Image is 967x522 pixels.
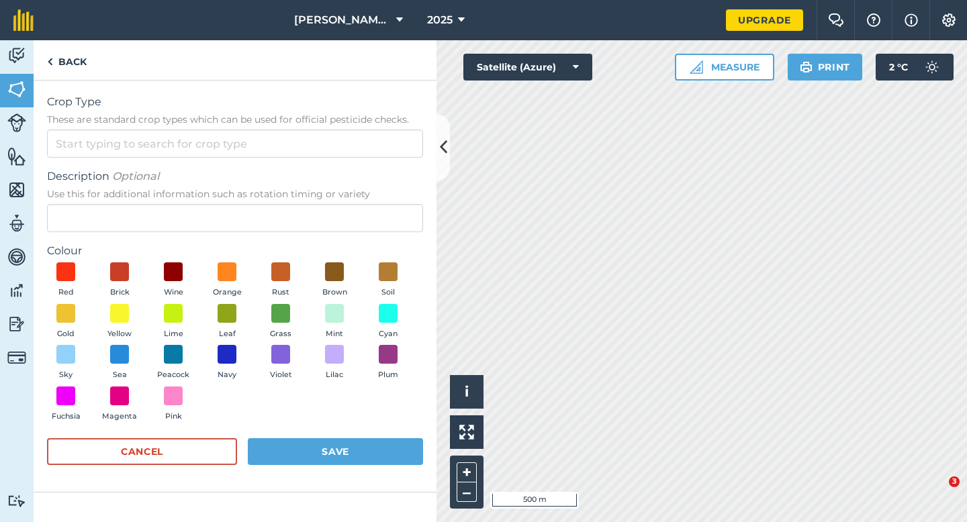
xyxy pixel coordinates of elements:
[450,375,483,409] button: i
[154,262,192,299] button: Wine
[675,54,774,81] button: Measure
[208,345,246,381] button: Navy
[457,482,477,502] button: –
[157,369,189,381] span: Peacock
[270,369,292,381] span: Violet
[219,328,236,340] span: Leaf
[459,425,474,439] img: Four arrows, one pointing top left, one top right, one bottom right and the last bottom left
[876,54,954,81] button: 2 °C
[369,262,407,299] button: Soil
[57,328,75,340] span: Gold
[7,280,26,301] img: svg+xml;base64,PD94bWwgdmVyc2lvbj0iMS4wIiBlbmNvZGluZz0idXRmLTgiPz4KPCEtLSBHZW5lcmF0b3I6IEFkb2JlIE...
[47,243,423,259] label: Colour
[13,9,34,31] img: fieldmargin Logo
[208,304,246,340] button: Leaf
[316,262,353,299] button: Brown
[921,476,954,509] iframe: Intercom live chat
[218,369,236,381] span: Navy
[272,286,289,299] span: Rust
[7,180,26,200] img: svg+xml;base64,PHN2ZyB4bWxucz0iaHR0cDovL3d3dy53My5vcmcvMjAwMC9zdmciIHdpZHRoPSI1NiIgaGVpZ2h0PSI2MC...
[465,383,469,400] span: i
[47,94,423,110] span: Crop Type
[154,386,192,423] button: Pink
[7,46,26,66] img: svg+xml;base64,PD94bWwgdmVyc2lvbj0iMS4wIiBlbmNvZGluZz0idXRmLTgiPz4KPCEtLSBHZW5lcmF0b3I6IEFkb2JlIE...
[47,187,423,201] span: Use this for additional information such as rotation timing or variety
[316,345,353,381] button: Lilac
[59,369,73,381] span: Sky
[463,54,592,81] button: Satellite (Azure)
[47,345,85,381] button: Sky
[262,304,300,340] button: Grass
[208,262,246,299] button: Orange
[34,40,100,80] a: Back
[47,54,53,70] img: svg+xml;base64,PHN2ZyB4bWxucz0iaHR0cDovL3d3dy53My5vcmcvMjAwMC9zdmciIHdpZHRoPSI5IiBoZWlnaHQ9IjI0Ii...
[262,262,300,299] button: Rust
[164,286,183,299] span: Wine
[58,286,74,299] span: Red
[262,345,300,381] button: Violet
[379,328,398,340] span: Cyan
[47,129,423,158] input: Start typing to search for crop type
[47,438,237,465] button: Cancel
[889,54,908,81] span: 2 ° C
[154,345,192,381] button: Peacock
[866,13,882,27] img: A question mark icon
[101,304,138,340] button: Yellow
[941,13,957,27] img: A cog icon
[369,345,407,381] button: Plum
[919,54,946,81] img: svg+xml;base64,PD94bWwgdmVyc2lvbj0iMS4wIiBlbmNvZGluZz0idXRmLTgiPz4KPCEtLSBHZW5lcmF0b3I6IEFkb2JlIE...
[7,146,26,166] img: svg+xml;base64,PHN2ZyB4bWxucz0iaHR0cDovL3d3dy53My5vcmcvMjAwMC9zdmciIHdpZHRoPSI1NiIgaGVpZ2h0PSI2MC...
[213,286,242,299] span: Orange
[7,79,26,99] img: svg+xml;base64,PHN2ZyB4bWxucz0iaHR0cDovL3d3dy53My5vcmcvMjAwMC9zdmciIHdpZHRoPSI1NiIgaGVpZ2h0PSI2MC...
[322,286,347,299] span: Brown
[101,345,138,381] button: Sea
[7,213,26,233] img: svg+xml;base64,PD94bWwgdmVyc2lvbj0iMS4wIiBlbmNvZGluZz0idXRmLTgiPz4KPCEtLSBHZW5lcmF0b3I6IEFkb2JlIE...
[369,304,407,340] button: Cyan
[154,304,192,340] button: Lime
[326,369,343,381] span: Lilac
[112,170,159,182] em: Optional
[381,286,395,299] span: Soil
[47,168,423,185] span: Description
[47,304,85,340] button: Gold
[800,59,813,75] img: svg+xml;base64,PHN2ZyB4bWxucz0iaHR0cDovL3d3dy53My5vcmcvMjAwMC9zdmciIHdpZHRoPSIxOSIgaGVpZ2h0PSIyNC...
[101,262,138,299] button: Brick
[294,12,391,28] span: [PERSON_NAME] & Sons Farming LTD
[726,9,803,31] a: Upgrade
[7,247,26,267] img: svg+xml;base64,PD94bWwgdmVyc2lvbj0iMS4wIiBlbmNvZGluZz0idXRmLTgiPz4KPCEtLSBHZW5lcmF0b3I6IEFkb2JlIE...
[47,113,423,126] span: These are standard crop types which can be used for official pesticide checks.
[7,314,26,334] img: svg+xml;base64,PD94bWwgdmVyc2lvbj0iMS4wIiBlbmNvZGluZz0idXRmLTgiPz4KPCEtLSBHZW5lcmF0b3I6IEFkb2JlIE...
[270,328,291,340] span: Grass
[326,328,343,340] span: Mint
[828,13,844,27] img: Two speech bubbles overlapping with the left bubble in the forefront
[164,328,183,340] span: Lime
[905,12,918,28] img: svg+xml;base64,PHN2ZyB4bWxucz0iaHR0cDovL3d3dy53My5vcmcvMjAwMC9zdmciIHdpZHRoPSIxNyIgaGVpZ2h0PSIxNy...
[690,60,703,74] img: Ruler icon
[101,386,138,423] button: Magenta
[427,12,453,28] span: 2025
[457,462,477,482] button: +
[378,369,398,381] span: Plum
[165,411,182,423] span: Pink
[949,476,960,487] span: 3
[52,411,81,423] span: Fuchsia
[113,369,127,381] span: Sea
[788,54,863,81] button: Print
[316,304,353,340] button: Mint
[248,438,423,465] button: Save
[7,348,26,367] img: svg+xml;base64,PD94bWwgdmVyc2lvbj0iMS4wIiBlbmNvZGluZz0idXRmLTgiPz4KPCEtLSBHZW5lcmF0b3I6IEFkb2JlIE...
[110,286,130,299] span: Brick
[7,113,26,132] img: svg+xml;base64,PD94bWwgdmVyc2lvbj0iMS4wIiBlbmNvZGluZz0idXRmLTgiPz4KPCEtLSBHZW5lcmF0b3I6IEFkb2JlIE...
[107,328,132,340] span: Yellow
[47,386,85,423] button: Fuchsia
[47,262,85,299] button: Red
[102,411,137,423] span: Magenta
[7,494,26,507] img: svg+xml;base64,PD94bWwgdmVyc2lvbj0iMS4wIiBlbmNvZGluZz0idXRmLTgiPz4KPCEtLSBHZW5lcmF0b3I6IEFkb2JlIE...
